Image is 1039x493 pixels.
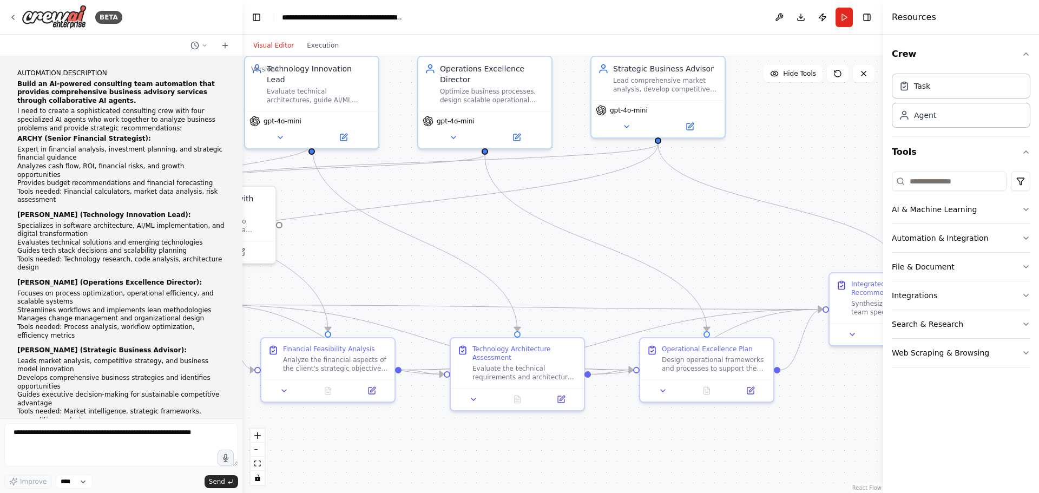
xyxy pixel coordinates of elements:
[133,144,663,266] g: Edge from 6e331ed0-c0f6-4d39-8326-5993c8459e5e to dba84850-fbe6-41b3-a2e2-420554c81999
[892,39,1030,69] button: Crew
[472,364,577,382] div: Evaluate the technical requirements and architecture needed to support the client's {business_obj...
[283,356,388,373] div: Analyze the financial aspects of the client's strategic objectives and current situation. Researc...
[892,69,1030,136] div: Crew
[892,253,1030,281] button: File & Document
[20,477,47,486] span: Improve
[17,374,225,391] li: Develops comprehensive business strategies and identifies opportunities
[305,384,351,397] button: No output available
[495,393,541,406] button: No output available
[17,255,225,272] li: Tools needed: Technology research, code analysis, architecture design
[764,65,823,82] button: Hide Tools
[780,304,823,376] g: Edge from ef707240-6d84-4f7e-b743-b4a9473326bd to 221db03c-d428-49ac-8a94-cf07f554bbc6
[306,144,523,331] g: Edge from 18525843-e0c4-4e28-b462-a0e26f1d5939 to 58b5bae0-8bbd-4a35-a56f-37f8bba97975
[17,314,225,323] li: Manages change management and organizational design
[17,135,151,142] strong: ARCHY (Senior Financial Strategist):
[590,56,726,139] div: Strategic Business AdvisorLead comprehensive market analysis, develop competitive strategies, and...
[440,87,545,104] div: Optimize business processes, design scalable operational systems, and implement lean methodologie...
[17,357,225,374] li: Leads market analysis, competitive strategy, and business model innovation
[450,337,585,411] div: Technology Architecture AssessmentEvaluate the technical requirements and architecture needed to ...
[613,76,718,94] div: Lead comprehensive market analysis, develop competitive strategies, and guide executive decision-...
[247,39,300,52] button: Visual Editor
[17,107,225,133] p: I need to create a sophisticated consulting crew with four specialized AI agents who work togethe...
[251,471,265,485] button: toggle interactivity
[892,11,936,24] h4: Resources
[892,339,1030,367] button: Web Scraping & Browsing
[914,110,936,121] div: Agent
[662,356,767,373] div: Design operational frameworks and processes to support the client's strategic initiatives. Resear...
[212,300,823,315] g: Edge from dba84850-fbe6-41b3-a2e2-420554c81999 to 221db03c-d428-49ac-8a94-cf07f554bbc6
[95,11,122,24] div: BETA
[892,310,1030,338] button: Search & Research
[659,120,720,133] button: Open in side panel
[542,393,580,406] button: Open in side panel
[216,39,234,52] button: Start a new chat
[17,146,225,162] li: Expert in financial analysis, investment planning, and strategic financial guidance
[17,323,225,340] li: Tools needed: Process analysis, workflow optimization, efficiency metrics
[17,80,215,104] strong: Build an AI-powered consulting team automation that provides comprehensive business advisory serv...
[313,131,374,144] button: Open in side panel
[437,117,475,126] span: gpt-4o-mini
[244,56,379,149] div: Technology Innovation LeadEvaluate technical architectures, guide AI/ML implementation strategies...
[22,5,87,29] img: Logo
[133,144,333,331] g: Edge from 9f0eca37-d318-428d-9daa-3cc7da925ade to 0cf2fa93-330f-41f4-aa68-ced7ff97df6a
[17,290,225,306] li: Focuses on process optimization, operational efficiency, and scalable systems
[17,179,225,188] li: Provides budget recommendations and financial forecasting
[17,239,225,247] li: Evaluates technical solutions and emerging technologies
[251,65,279,74] div: Version 1
[353,384,390,397] button: Open in side panel
[440,63,545,85] div: Operations Excellence Director
[892,281,1030,310] button: Integrations
[260,337,396,403] div: Financial Feasibility AnalysisAnalyze the financial aspects of the client's strategic objectives ...
[203,144,317,180] g: Edge from 18525843-e0c4-4e28-b462-a0e26f1d5939 to 8cf01678-24c3-4b2b-9aaf-77fc086250e4
[17,279,202,286] strong: [PERSON_NAME] (Operations Excellence Director):
[267,87,372,104] div: Evaluate technical architectures, guide AI/ML implementation strategies, and lead digital transfo...
[251,443,265,457] button: zoom out
[873,328,919,341] button: No output available
[186,39,212,52] button: Switch to previous chat
[914,81,930,91] div: Task
[17,162,225,179] li: Analyzes cash flow, ROI, financial risks, and growth opportunities
[17,69,225,78] p: AUTOMATION DESCRIPTION
[17,222,225,239] li: Specializes in software architecture, AI/ML implementation, and digital transformation
[251,429,265,485] div: React Flow controls
[417,56,553,149] div: Operations Excellence DirectorOptimize business processes, design scalable operational systems, a...
[892,137,1030,167] button: Tools
[479,155,712,331] g: Edge from 8aa0a4ac-2d68-42ec-9055-7e6428c0420e to ef707240-6d84-4f7e-b743-b4a9473326bd
[852,485,882,491] a: React Flow attribution
[859,10,874,25] button: Hide right sidebar
[17,247,225,255] li: Guides tech stack decisions and scalability planning
[218,450,234,466] button: Click to speak your automation idea
[610,106,648,115] span: gpt-4o-mini
[283,345,375,353] div: Financial Feasibility Analysis
[203,144,663,180] g: Edge from 6e331ed0-c0f6-4d39-8326-5993c8459e5e to 8cf01678-24c3-4b2b-9aaf-77fc086250e4
[472,345,577,362] div: Technology Architecture Assessment
[591,365,633,380] g: Edge from 58b5bae0-8bbd-4a35-a56f-37f8bba97975 to ef707240-6d84-4f7e-b743-b4a9473326bd
[662,345,753,353] div: Operational Excellence Plan
[17,407,225,424] li: Tools needed: Market intelligence, strategic frameworks, competitive analysis
[17,306,225,315] li: Streamlines workflows and implements lean methodologies
[684,384,730,397] button: No output available
[892,195,1030,224] button: AI & Machine Learning
[205,475,238,488] button: Send
[639,337,774,403] div: Operational Excellence PlanDesign operational frameworks and processes to support the client's st...
[851,299,956,317] div: Synthesize insights from all team specialists to create comprehensive strategic recommendations f...
[249,10,264,25] button: Hide left sidebar
[300,39,345,52] button: Execution
[209,477,225,486] span: Send
[732,384,769,397] button: Open in side panel
[17,211,191,219] strong: [PERSON_NAME] (Technology Innovation Lead):
[851,280,956,297] div: Integrated Strategic Recommendations
[783,69,816,78] span: Hide Tools
[264,117,301,126] span: gpt-4o-mini
[17,188,225,205] li: Tools needed: Financial calculators, market data analysis, risk assessment
[141,186,277,264] div: SerperDevToolSearch the internet with SerperA tool that can be used to search the internet with a...
[892,224,1030,252] button: Automation & Integration
[267,63,372,85] div: Technology Innovation Lead
[282,12,404,23] nav: breadcrumb
[402,304,823,376] g: Edge from 0cf2fa93-330f-41f4-aa68-ced7ff97df6a to 221db03c-d428-49ac-8a94-cf07f554bbc6
[591,304,823,380] g: Edge from 58b5bae0-8bbd-4a35-a56f-37f8bba97975 to 221db03c-d428-49ac-8a94-cf07f554bbc6
[17,346,187,354] strong: [PERSON_NAME] (Strategic Business Advisor):
[212,300,254,376] g: Edge from dba84850-fbe6-41b3-a2e2-420554c81999 to 0cf2fa93-330f-41f4-aa68-ced7ff97df6a
[17,391,225,407] li: Guides executive decision-making for sustainable competitive advantage
[251,429,265,443] button: zoom in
